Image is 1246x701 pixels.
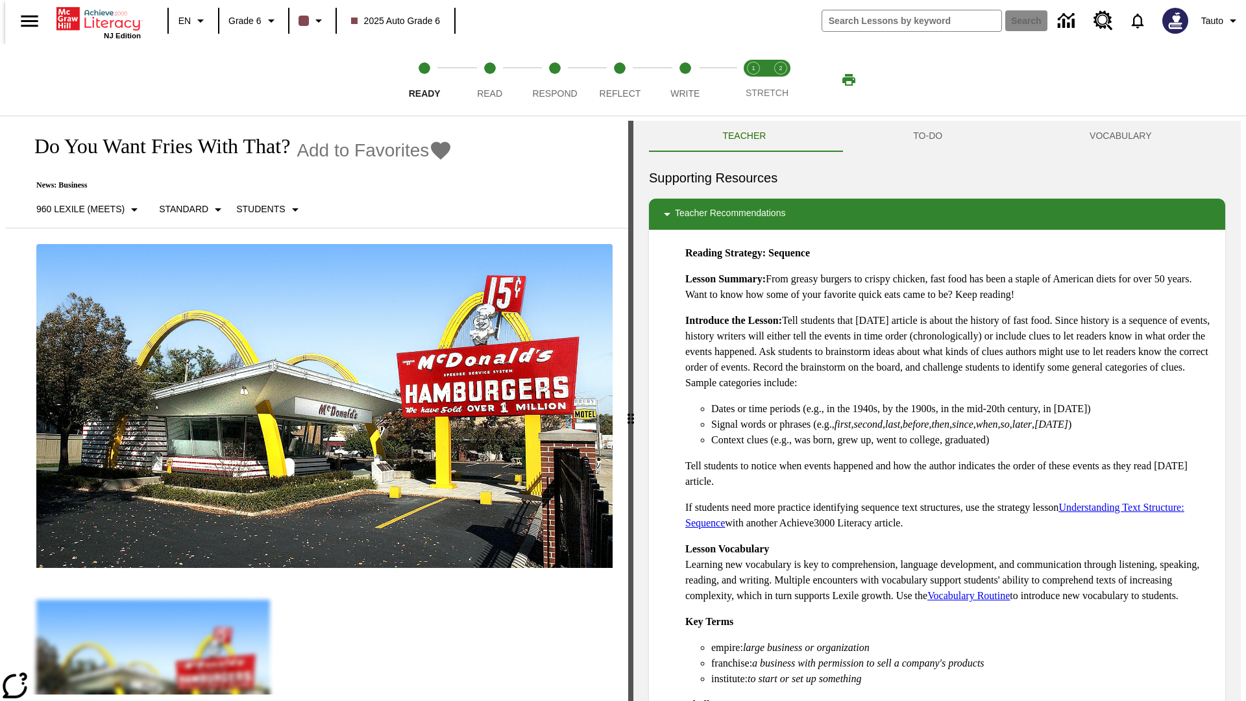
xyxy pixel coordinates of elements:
button: Ready step 1 of 5 [387,44,462,116]
button: Select a new avatar [1154,4,1196,38]
p: If students need more practice identifying sequence text structures, use the strategy lesson with... [685,500,1215,531]
text: 2 [779,65,782,71]
button: Profile/Settings [1196,9,1246,32]
li: Context clues (e.g., was born, grew up, went to college, graduated) [711,432,1215,448]
div: Home [56,5,141,40]
button: Stretch Respond step 2 of 2 [762,44,800,116]
div: activity [633,121,1241,701]
button: TO-DO [840,121,1016,152]
text: 1 [751,65,755,71]
span: Ready [409,88,441,99]
a: Understanding Text Structure: Sequence [685,502,1184,528]
em: last [885,419,900,430]
button: Print [828,68,870,92]
span: 2025 Auto Grade 6 [351,14,441,28]
button: Select Lexile, 960 Lexile (Meets) [31,198,147,221]
li: franchise: [711,656,1215,671]
p: Teacher Recommendations [675,206,785,222]
em: first [835,419,851,430]
button: Grade: Grade 6, Select a grade [223,9,284,32]
strong: Sequence [768,247,810,258]
button: Teacher [649,121,840,152]
span: EN [178,14,191,28]
strong: Reading Strategy: [685,247,766,258]
button: VOCABULARY [1016,121,1225,152]
span: Add to Favorites [297,140,429,161]
li: empire: [711,640,1215,656]
p: From greasy burgers to crispy chicken, fast food has been a staple of American diets for over 50 ... [685,271,1215,302]
button: Add to Favorites - Do You Want Fries With That? [297,139,452,162]
span: Reflect [600,88,641,99]
li: Signal words or phrases (e.g., , , , , , , , , , ) [711,417,1215,432]
em: before [903,419,929,430]
em: large business or organization [743,642,870,653]
button: Write step 5 of 5 [648,44,723,116]
em: [DATE] [1034,419,1068,430]
div: Press Enter or Spacebar and then press right and left arrow keys to move the slider [628,121,633,701]
span: Write [670,88,700,99]
h6: Supporting Resources [649,167,1225,188]
button: Respond step 3 of 5 [517,44,592,116]
button: Open side menu [10,2,49,40]
em: a business with permission to sell a company's products [752,658,984,669]
div: Teacher Recommendations [649,199,1225,230]
a: Data Center [1050,3,1086,39]
strong: Lesson Vocabulary [685,543,769,554]
li: institute: [711,671,1215,687]
h1: Do You Want Fries With That? [21,134,290,158]
em: then [931,419,949,430]
button: Reflect step 4 of 5 [582,44,657,116]
em: later [1012,419,1032,430]
input: search field [822,10,1001,31]
strong: Introduce the Lesson: [685,315,782,326]
strong: Key Terms [685,616,733,627]
li: Dates or time periods (e.g., in the 1940s, by the 1900s, in the mid-20th century, in [DATE]) [711,401,1215,417]
span: Grade 6 [228,14,262,28]
strong: Lesson Summary: [685,273,766,284]
span: NJ Edition [104,32,141,40]
p: Tell students that [DATE] article is about the history of fast food. Since history is a sequence ... [685,313,1215,391]
div: Instructional Panel Tabs [649,121,1225,152]
em: second [854,419,883,430]
p: Tell students to notice when events happened and how the author indicates the order of these even... [685,458,1215,489]
em: to start or set up something [748,673,862,684]
div: reading [5,121,628,695]
button: Select Student [231,198,308,221]
span: Read [477,88,502,99]
p: Standard [159,203,208,216]
p: Learning new vocabulary is key to comprehension, language development, and communication through ... [685,541,1215,604]
img: Avatar [1162,8,1188,34]
button: Stretch Read step 1 of 2 [735,44,772,116]
span: Tauto [1201,14,1223,28]
button: Class color is dark brown. Change class color [293,9,332,32]
button: Language: EN, Select a language [173,9,214,32]
button: Read step 2 of 5 [452,44,527,116]
em: so [1001,419,1010,430]
p: News: Business [21,180,452,190]
p: 960 Lexile (Meets) [36,203,125,216]
a: Notifications [1121,4,1154,38]
span: Respond [532,88,577,99]
a: Vocabulary Routine [927,590,1010,601]
button: Scaffolds, Standard [154,198,231,221]
em: since [952,419,973,430]
em: when [976,419,998,430]
img: One of the first McDonald's stores, with the iconic red sign and golden arches. [36,244,613,569]
a: Resource Center, Will open in new tab [1086,3,1121,38]
span: STRETCH [746,88,788,98]
p: Students [236,203,285,216]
